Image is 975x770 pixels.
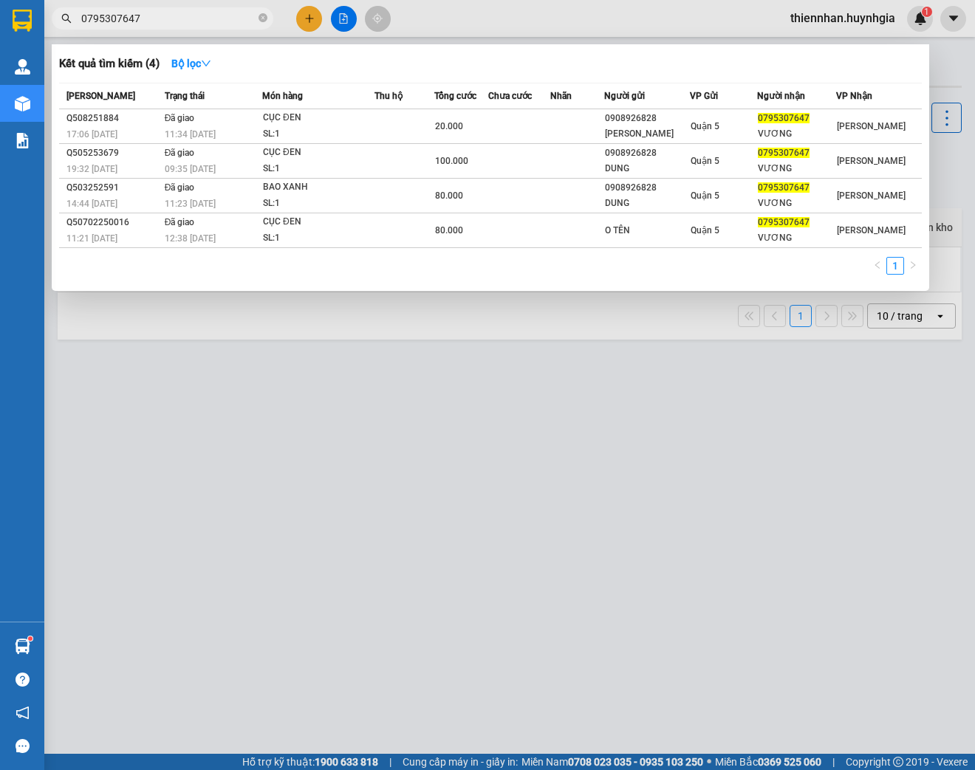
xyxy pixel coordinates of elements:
[758,182,810,193] span: 0795307647
[141,13,244,30] div: Quận 5
[374,91,403,101] span: Thu hộ
[605,161,689,176] div: DUNG
[873,261,882,269] span: left
[139,93,193,109] span: Chưa thu
[165,199,216,209] span: 11:23 [DATE]
[435,225,463,236] span: 80.000
[691,121,719,131] span: Quận 5
[13,13,131,46] div: [PERSON_NAME]
[141,14,177,30] span: Nhận:
[16,673,30,687] span: question-circle
[15,96,30,111] img: warehouse-icon
[488,91,532,101] span: Chưa cước
[263,214,374,230] div: CỤC ĐEN
[165,91,205,101] span: Trạng thái
[263,126,374,142] div: SL: 1
[66,164,117,174] span: 19:32 [DATE]
[259,13,267,22] span: close-circle
[160,52,223,75] button: Bộ lọcdown
[690,91,718,101] span: VP Gửi
[262,91,303,101] span: Món hàng
[171,58,211,69] strong: Bộ lọc
[758,196,835,211] div: VƯƠNG
[691,156,719,166] span: Quận 5
[259,12,267,26] span: close-circle
[869,257,886,275] button: left
[141,30,244,48] div: TRƯỜNG
[16,739,30,753] span: message
[66,111,160,126] div: Q508251884
[66,145,160,161] div: Q505253679
[605,111,689,126] div: 0908926828
[605,196,689,211] div: DUNG
[263,161,374,177] div: SL: 1
[165,233,216,244] span: 12:38 [DATE]
[66,91,135,101] span: [PERSON_NAME]
[904,257,922,275] button: right
[758,217,810,227] span: 0795307647
[434,91,476,101] span: Tổng cước
[13,13,35,28] span: Gửi:
[263,110,374,126] div: CỤC ĐEN
[604,91,645,101] span: Người gửi
[758,113,810,123] span: 0795307647
[59,56,160,72] h3: Kết quả tìm kiếm ( 4 )
[435,121,463,131] span: 20.000
[66,199,117,209] span: 14:44 [DATE]
[263,145,374,161] div: CỤC ĐEN
[757,91,805,101] span: Người nhận
[836,91,872,101] span: VP Nhận
[16,706,30,720] span: notification
[887,258,903,274] a: 1
[837,225,906,236] span: [PERSON_NAME]
[201,58,211,69] span: down
[165,129,216,140] span: 11:34 [DATE]
[165,217,195,227] span: Đã giao
[435,190,463,201] span: 80.000
[837,156,906,166] span: [PERSON_NAME]
[13,46,131,63] div: HOÀNG
[758,126,835,142] div: VƯƠNG
[605,223,689,238] div: O TÊN
[605,180,689,196] div: 0908926828
[15,133,30,148] img: solution-icon
[550,91,572,101] span: Nhãn
[605,126,689,142] div: [PERSON_NAME]
[263,196,374,212] div: SL: 1
[66,129,117,140] span: 17:06 [DATE]
[13,10,32,32] img: logo-vxr
[758,148,810,158] span: 0795307647
[605,145,689,161] div: 0908926828
[165,113,195,123] span: Đã giao
[758,230,835,246] div: VƯƠNG
[837,190,906,201] span: [PERSON_NAME]
[28,636,32,641] sup: 1
[758,161,835,176] div: VƯƠNG
[61,13,72,24] span: search
[165,182,195,193] span: Đã giao
[435,156,468,166] span: 100.000
[837,121,906,131] span: [PERSON_NAME]
[869,257,886,275] li: Previous Page
[691,190,719,201] span: Quận 5
[81,10,256,27] input: Tìm tên, số ĐT hoặc mã đơn
[691,225,719,236] span: Quận 5
[165,148,195,158] span: Đã giao
[886,257,904,275] li: 1
[263,230,374,247] div: SL: 1
[15,639,30,654] img: warehouse-icon
[66,215,160,230] div: Q50702250016
[66,233,117,244] span: 11:21 [DATE]
[141,48,244,69] div: 0977731255
[15,59,30,75] img: warehouse-icon
[904,257,922,275] li: Next Page
[263,179,374,196] div: BAO XANH
[13,63,131,84] div: 0565882555
[909,261,917,269] span: right
[66,180,160,196] div: Q503252591
[165,164,216,174] span: 09:35 [DATE]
